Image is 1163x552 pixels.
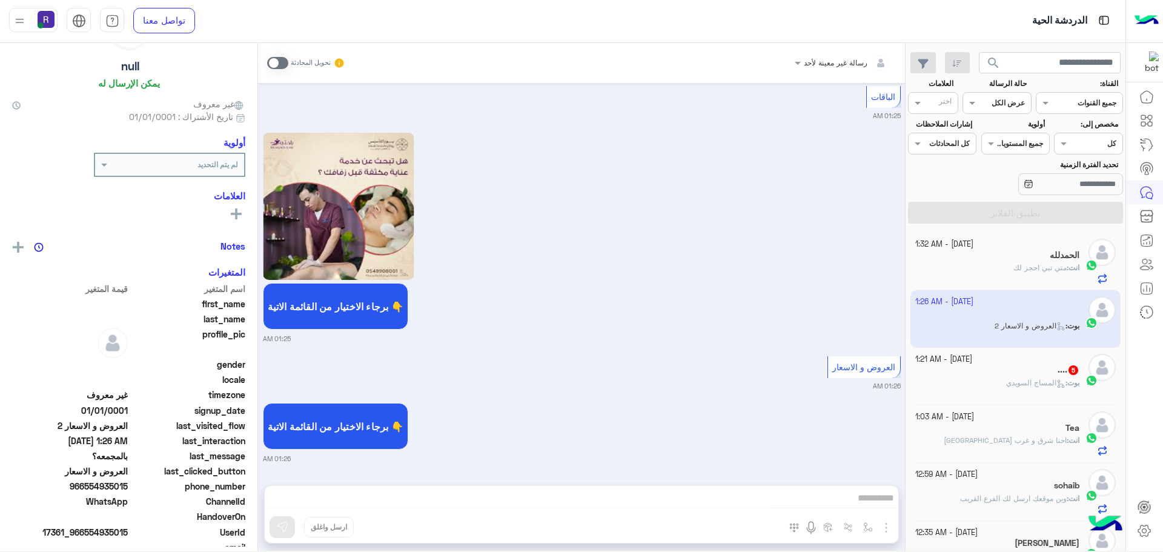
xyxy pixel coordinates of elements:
label: تحديد الفترة الزمنية [982,159,1118,170]
label: أولوية [982,119,1045,130]
img: WhatsApp [1085,432,1098,444]
small: 01:26 AM [263,454,291,464]
span: locale [130,373,246,386]
span: غير معروف [193,98,245,110]
label: حالة الرسالة [964,78,1027,89]
img: Q2FwdHVyZSAoMykucG5n.png [263,133,415,280]
span: timezone [130,388,246,401]
small: 01:25 AM [873,111,901,121]
img: WhatsApp [1085,259,1098,271]
b: : [1067,436,1079,445]
h5: الحمدلله [1050,250,1079,261]
b: : [1067,494,1079,503]
span: null [12,373,128,386]
small: [DATE] - 1:32 AM [915,239,973,250]
a: تواصل معنا [133,8,195,33]
h5: Tea [1065,423,1079,433]
span: profile_pic [130,328,246,356]
h6: أولوية [224,137,245,148]
label: إشارات الملاحظات [909,119,972,130]
span: 2 [12,495,128,508]
img: add [13,242,24,253]
label: مخصص إلى: [1056,119,1118,130]
span: last_message [130,450,246,462]
span: الباقات [871,91,895,102]
span: phone_number [130,480,246,493]
b: : [1065,378,1079,387]
img: tab [105,14,119,28]
span: برجاء الاختيار من القائمة الاتية 👇 [268,301,403,312]
b: : [1067,263,1079,272]
img: hulul-logo.png [1084,504,1127,546]
span: last_clicked_button [130,465,246,477]
label: القناة: [1038,78,1119,89]
span: غير معروف [12,388,128,401]
img: defaultAdmin.png [98,328,128,358]
button: تطبيق الفلاتر [908,202,1123,224]
div: اختر [939,96,953,110]
span: null [12,358,128,371]
small: 01:25 AM [263,334,291,344]
span: وين موقعك ارسل لك الفرع القريب [960,494,1067,503]
h5: ㅤ null [118,59,139,73]
span: تاريخ الأشتراك : 01/01/0001 [129,110,233,123]
span: العروض و الاسعار 2 [12,419,128,432]
span: last_name [130,313,246,325]
span: 2025-10-15T22:26:14.311Z [12,434,128,447]
p: الدردشة الحية [1032,13,1087,29]
span: رسالة غير معينة لأحد [804,58,867,67]
span: gender [130,358,246,371]
small: [DATE] - 1:03 AM [915,411,974,423]
span: ㅤ [12,298,128,310]
span: انت [1069,436,1079,445]
span: HandoverOn [130,510,246,523]
img: defaultAdmin.png [1088,239,1116,266]
span: بالمجمعه؟ [12,450,128,462]
h6: العلامات [12,190,245,201]
h6: المتغيرات [208,267,245,278]
img: 322853014244696 [1137,52,1159,73]
b: لم يتم التحديد [197,160,238,169]
span: المساج السويدي [1006,378,1065,387]
span: اسم المتغير [130,282,246,295]
img: defaultAdmin.png [1088,469,1116,496]
small: [DATE] - 12:35 AM [915,527,978,539]
img: userImage [38,11,55,28]
button: search [979,52,1009,78]
span: 966554935015 [12,480,128,493]
span: last_visited_flow [130,419,246,432]
span: first_name [130,298,246,310]
span: null [12,510,128,523]
span: UserId [130,526,246,539]
span: 5 [1069,365,1078,375]
button: ارسل واغلق [304,517,354,537]
img: defaultAdmin.png [1088,354,1116,381]
span: signup_date [130,404,246,417]
h6: Notes [220,241,245,251]
span: last_interaction [130,434,246,447]
span: العروض و الاسعار [12,465,128,477]
img: notes [34,242,44,252]
small: [DATE] - 12:59 AM [915,469,978,481]
span: 17361_966554935015 [12,526,128,539]
h5: sohaib [1054,481,1079,491]
h6: يمكن الإرسال له [98,78,160,88]
span: برجاء الاختيار من القائمة الاتية 👇 [268,421,403,432]
span: انت [1069,494,1079,503]
img: defaultAdmin.png [1088,411,1116,439]
small: [DATE] - 1:21 AM [915,354,972,365]
img: Logo [1135,8,1159,33]
span: 0001-01-01T00:00:00Z [12,404,128,417]
h5: .... [1058,365,1079,375]
span: متي تبي احجز لك [1013,263,1067,272]
span: انت [1069,263,1079,272]
span: العروض و الاسعار [832,362,895,372]
span: بوت [1067,378,1079,387]
img: tab [72,14,86,28]
label: العلامات [909,78,953,89]
h5: خالد السبيعي [1015,538,1079,548]
span: ChannelId [130,495,246,508]
span: search [986,56,1001,70]
img: profile [12,13,27,28]
small: 01:26 AM [873,381,901,391]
